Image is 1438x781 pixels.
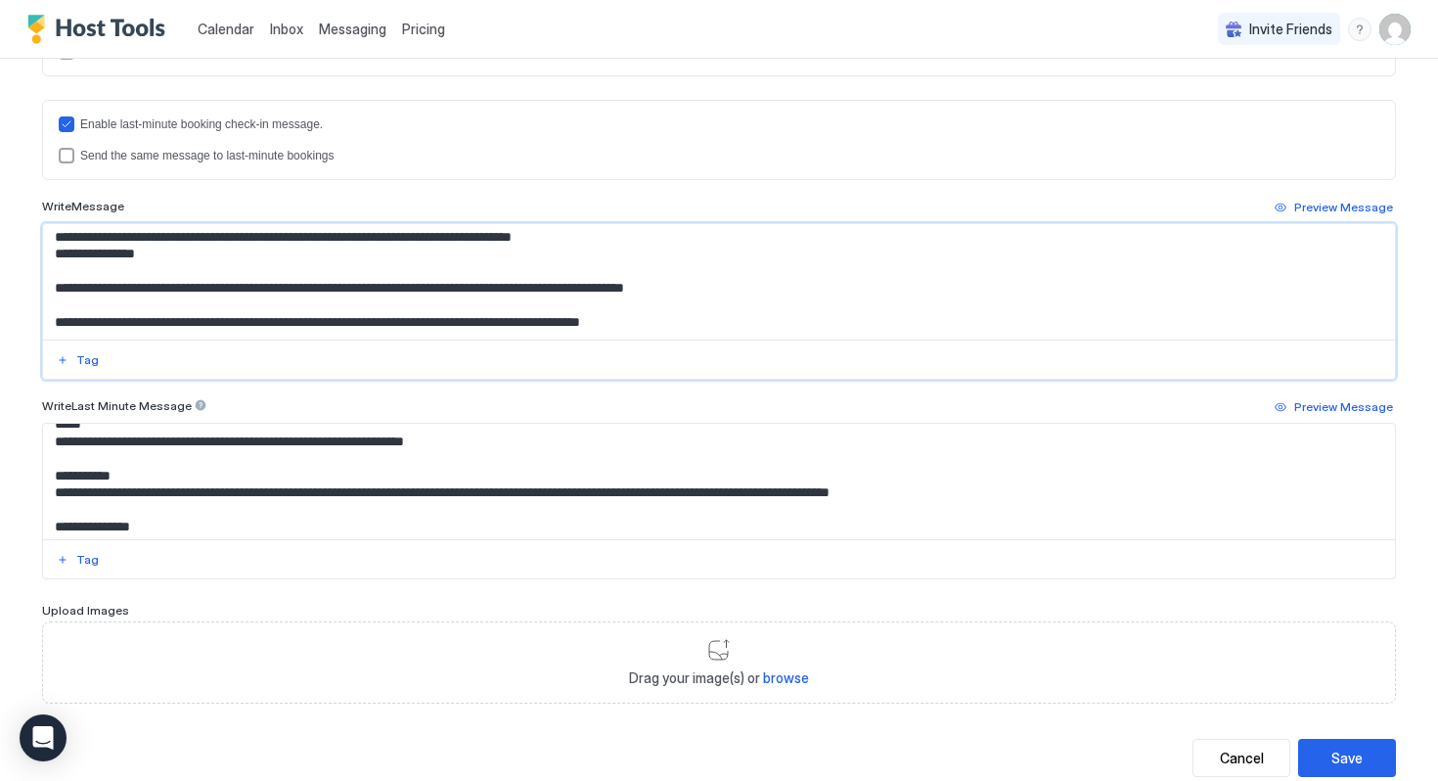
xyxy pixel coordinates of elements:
[76,551,99,569] div: Tag
[1249,21,1332,38] span: Invite Friends
[1379,14,1411,45] div: User profile
[1192,739,1290,777] button: Cancel
[319,21,386,37] span: Messaging
[54,548,102,572] button: Tag
[198,19,254,39] a: Calendar
[1294,398,1393,416] div: Preview Message
[1220,748,1264,768] div: Cancel
[27,15,174,44] a: Host Tools Logo
[59,116,1379,132] div: lastMinuteMessageEnabled
[76,351,99,369] div: Tag
[1272,395,1396,419] button: Preview Message
[20,714,67,761] div: Open Intercom Messenger
[1348,18,1371,41] div: menu
[43,424,1395,539] textarea: Input Field
[42,398,192,413] span: Write Last Minute Message
[54,348,102,372] button: Tag
[59,148,1379,163] div: lastMinuteMessageIsTheSame
[270,21,303,37] span: Inbox
[763,669,809,686] span: browse
[198,21,254,37] span: Calendar
[80,149,1379,162] div: Send the same message to last-minute bookings
[1331,748,1363,768] div: Save
[80,117,1379,131] div: Enable last-minute booking check-in message.
[1294,199,1393,216] div: Preview Message
[1272,196,1396,219] button: Preview Message
[42,199,124,213] span: Write Message
[629,669,809,687] span: Drag your image(s) or
[42,603,129,618] span: Upload Images
[402,21,445,38] span: Pricing
[319,19,386,39] a: Messaging
[1298,739,1396,777] button: Save
[43,224,1395,340] textarea: Input Field
[270,19,303,39] a: Inbox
